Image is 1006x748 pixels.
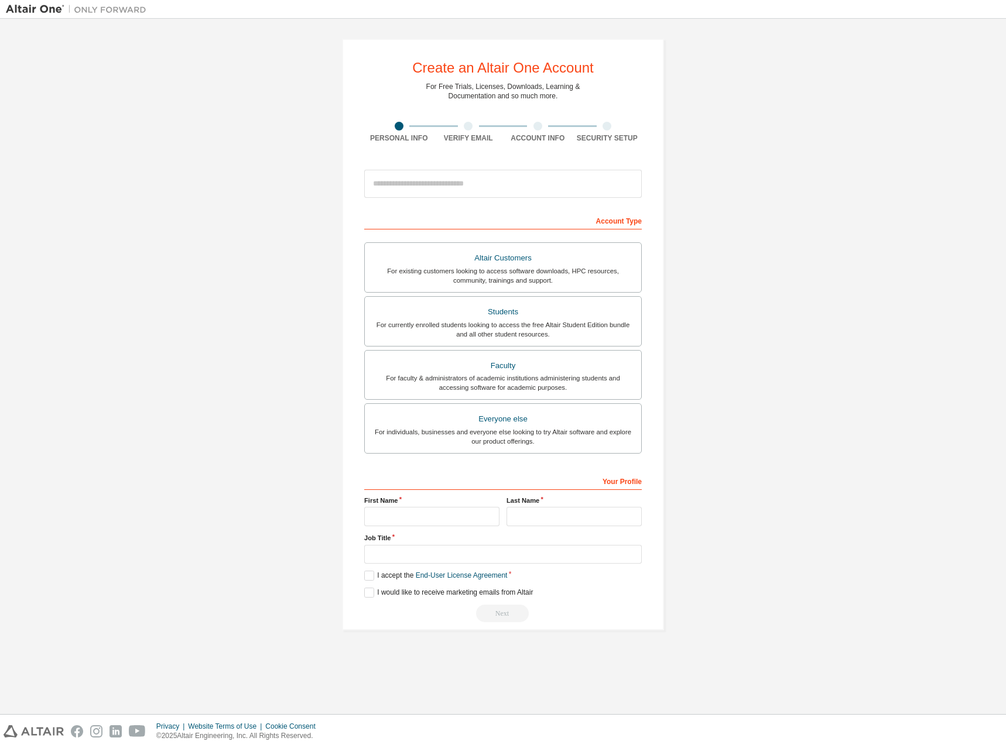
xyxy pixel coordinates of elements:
img: youtube.svg [129,725,146,737]
div: Students [372,304,634,320]
img: linkedin.svg [110,725,122,737]
div: For faculty & administrators of academic institutions administering students and accessing softwa... [372,373,634,392]
img: facebook.svg [71,725,83,737]
div: For Free Trials, Licenses, Downloads, Learning & Documentation and so much more. [426,82,580,101]
a: End-User License Agreement [416,571,508,579]
img: Altair One [6,4,152,15]
div: For currently enrolled students looking to access the free Altair Student Edition bundle and all ... [372,320,634,339]
img: instagram.svg [90,725,102,737]
div: Read and acccept EULA to continue [364,605,642,622]
div: Altair Customers [372,250,634,266]
div: For individuals, businesses and everyone else looking to try Altair software and explore our prod... [372,427,634,446]
div: Website Terms of Use [188,722,265,731]
div: Privacy [156,722,188,731]
div: Faculty [372,358,634,374]
div: Personal Info [364,133,434,143]
div: Account Type [364,211,642,229]
div: Everyone else [372,411,634,427]
div: Create an Altair One Account [412,61,594,75]
label: Job Title [364,533,642,543]
div: Your Profile [364,471,642,490]
div: Cookie Consent [265,722,322,731]
div: Security Setup [573,133,642,143]
label: I accept the [364,571,507,581]
label: Last Name [507,496,642,505]
div: For existing customers looking to access software downloads, HPC resources, community, trainings ... [372,266,634,285]
div: Account Info [503,133,573,143]
div: Verify Email [434,133,504,143]
label: I would like to receive marketing emails from Altair [364,588,533,598]
img: altair_logo.svg [4,725,64,737]
label: First Name [364,496,499,505]
p: © 2025 Altair Engineering, Inc. All Rights Reserved. [156,731,323,741]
